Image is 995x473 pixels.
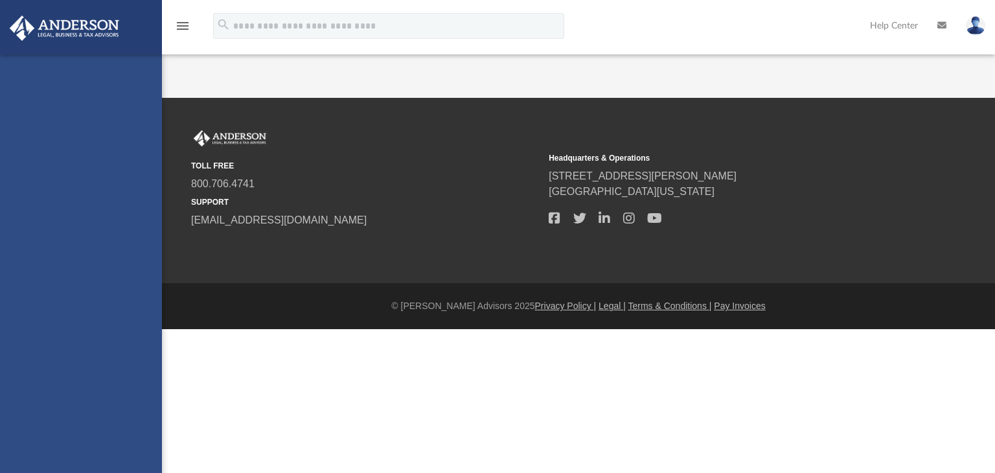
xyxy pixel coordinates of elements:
[191,160,540,172] small: TOLL FREE
[966,16,985,35] img: User Pic
[628,301,712,311] a: Terms & Conditions |
[549,152,897,164] small: Headquarters & Operations
[6,16,123,41] img: Anderson Advisors Platinum Portal
[535,301,597,311] a: Privacy Policy |
[162,299,995,313] div: © [PERSON_NAME] Advisors 2025
[191,130,269,147] img: Anderson Advisors Platinum Portal
[191,196,540,208] small: SUPPORT
[549,186,715,197] a: [GEOGRAPHIC_DATA][US_STATE]
[549,170,737,181] a: [STREET_ADDRESS][PERSON_NAME]
[216,17,231,32] i: search
[175,18,190,34] i: menu
[599,301,626,311] a: Legal |
[714,301,765,311] a: Pay Invoices
[191,214,367,225] a: [EMAIL_ADDRESS][DOMAIN_NAME]
[191,178,255,189] a: 800.706.4741
[175,25,190,34] a: menu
